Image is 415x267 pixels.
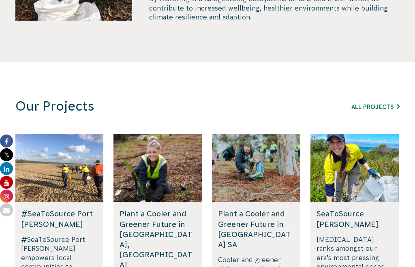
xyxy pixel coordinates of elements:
h5: Plant a Cooler and Greener Future in [GEOGRAPHIC_DATA] SA [218,209,294,250]
h5: SeaToSource [PERSON_NAME] [317,209,393,229]
h5: #SeaToSource Port [PERSON_NAME] [21,209,97,229]
a: All Projects [351,104,400,110]
h3: Our Projects [15,98,299,114]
